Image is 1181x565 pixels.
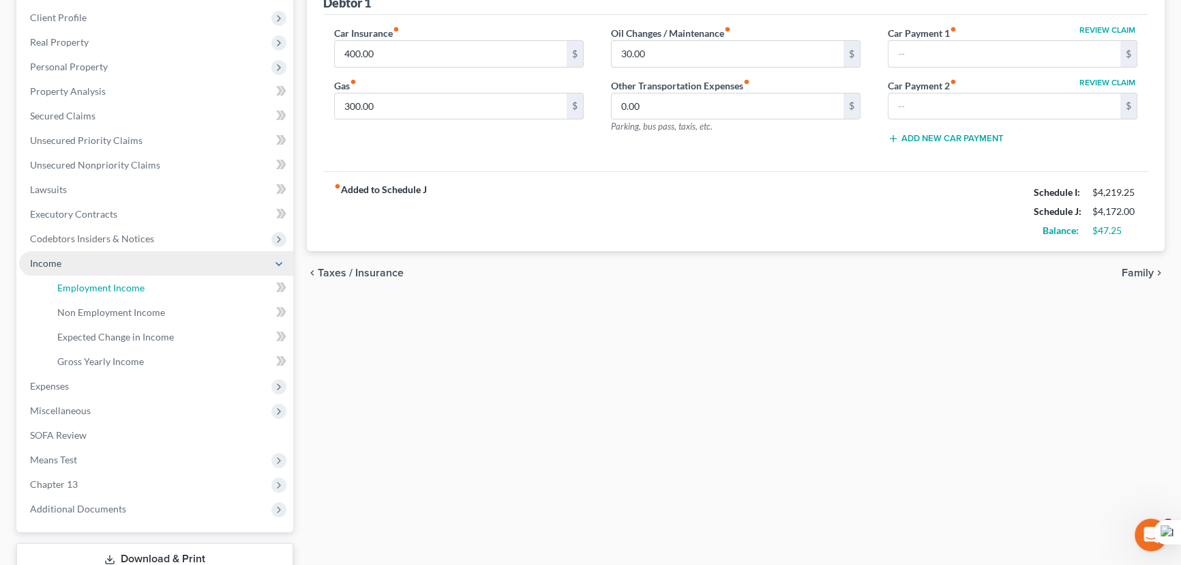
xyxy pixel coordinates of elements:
[307,267,318,278] i: chevron_left
[334,78,357,93] label: Gas
[724,26,731,33] i: fiber_manual_record
[334,183,427,240] strong: Added to Schedule J
[567,93,583,119] div: $
[30,380,69,392] span: Expenses
[46,276,293,300] a: Employment Income
[334,183,341,190] i: fiber_manual_record
[46,325,293,349] a: Expected Change in Income
[30,134,143,146] span: Unsecured Priority Claims
[335,93,567,119] input: --
[19,423,293,448] a: SOFA Review
[30,429,87,441] span: SOFA Review
[743,78,750,85] i: fiber_manual_record
[1163,519,1173,530] span: 3
[19,202,293,227] a: Executory Contracts
[888,93,1120,119] input: --
[1077,26,1137,34] button: Review Claim
[19,153,293,177] a: Unsecured Nonpriority Claims
[335,41,567,67] input: --
[1092,186,1137,199] div: $4,219.25
[30,257,61,269] span: Income
[1120,93,1137,119] div: $
[1092,224,1137,237] div: $47.25
[19,104,293,128] a: Secured Claims
[1034,186,1080,198] strong: Schedule I:
[843,93,860,119] div: $
[1120,41,1137,67] div: $
[950,78,957,85] i: fiber_manual_record
[1034,205,1081,217] strong: Schedule J:
[19,128,293,153] a: Unsecured Priority Claims
[1043,224,1079,236] strong: Balance:
[19,177,293,202] a: Lawsuits
[1092,205,1137,218] div: $4,172.00
[611,121,713,132] span: Parking, bus pass, taxis, etc.
[30,478,78,490] span: Chapter 13
[611,78,750,93] label: Other Transportation Expenses
[567,41,583,67] div: $
[888,26,957,40] label: Car Payment 1
[19,79,293,104] a: Property Analysis
[30,12,87,23] span: Client Profile
[57,331,174,343] span: Expected Change in Income
[307,267,404,278] button: chevron_left Taxes / Insurance
[57,282,145,293] span: Employment Income
[843,41,860,67] div: $
[1077,78,1137,87] button: Review Claim
[612,41,843,67] input: --
[46,349,293,374] a: Gross Yearly Income
[30,110,95,121] span: Secured Claims
[612,93,843,119] input: --
[30,36,89,48] span: Real Property
[334,26,400,40] label: Car Insurance
[1122,267,1165,278] button: Family chevron_right
[46,300,293,325] a: Non Employment Income
[30,159,160,171] span: Unsecured Nonpriority Claims
[611,26,731,40] label: Oil Changes / Maintenance
[30,233,154,244] span: Codebtors Insiders & Notices
[30,184,67,195] span: Lawsuits
[30,454,77,465] span: Means Test
[30,61,108,72] span: Personal Property
[393,26,400,33] i: fiber_manual_record
[1122,267,1154,278] span: Family
[950,26,957,33] i: fiber_manual_record
[30,405,91,416] span: Miscellaneous
[30,503,126,515] span: Additional Documents
[888,41,1120,67] input: --
[1135,519,1167,551] iframe: Intercom live chat
[1154,267,1165,278] i: chevron_right
[318,267,404,278] span: Taxes / Insurance
[30,85,106,97] span: Property Analysis
[57,306,165,318] span: Non Employment Income
[350,78,357,85] i: fiber_manual_record
[57,356,144,367] span: Gross Yearly Income
[30,208,117,220] span: Executory Contracts
[888,133,1004,144] button: Add New Car Payment
[888,78,957,93] label: Car Payment 2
